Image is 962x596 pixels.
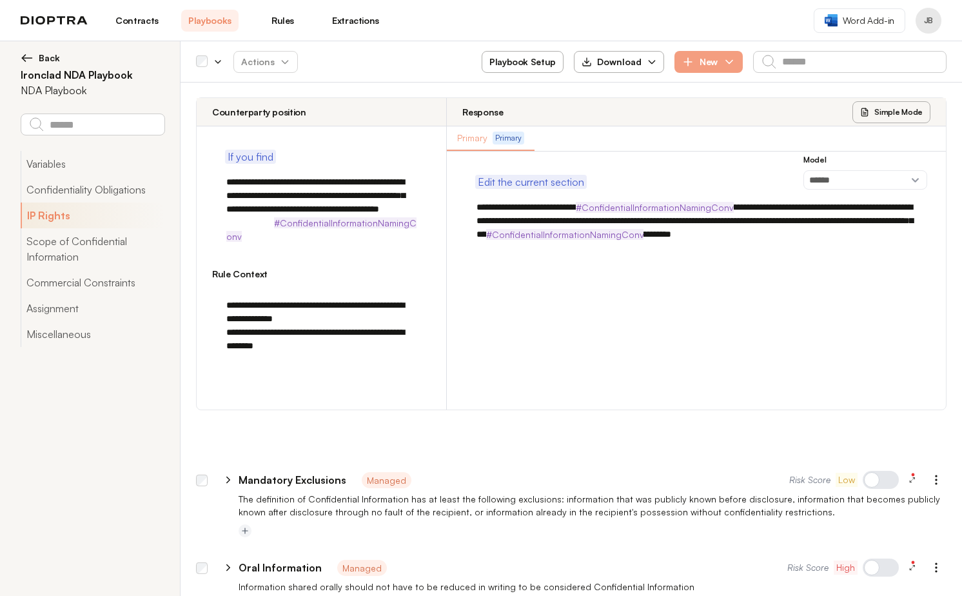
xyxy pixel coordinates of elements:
span: Back [39,52,60,65]
span: Edit the current section [478,174,584,190]
button: Back [21,52,164,65]
span: Actions [231,50,300,74]
span: Managed [337,560,387,576]
span: Primary [493,132,524,144]
p: Oral Information [239,560,322,575]
button: Assignment [21,295,164,321]
button: Actions [233,51,298,73]
div: Download [582,55,642,68]
strong: #ConfidentialInformationNamingConv [226,217,417,242]
a: Playbooks [181,10,239,32]
a: Rules [254,10,311,32]
button: Confidentiality Obligations [21,177,164,203]
span: If you find [228,149,273,164]
span: Managed [362,472,411,488]
a: Word Add-in [814,8,905,33]
button: Edit the current section [475,175,587,189]
h3: Response [462,106,503,119]
button: New [674,51,743,73]
button: Playbook Setup [482,51,564,73]
button: Variables [21,151,164,177]
img: 14 feedback items [910,560,916,565]
h2: Ironclad NDA Playbook [21,67,164,83]
p: Mandatory Exclusions [239,472,346,488]
img: 11 feedback items [910,472,916,477]
p: The definition of Confidential Information has at least the following exclusions: information tha... [239,493,947,519]
button: Miscellaneous [21,321,164,347]
img: logo [21,16,88,25]
button: Scope of Confidential Information [21,228,164,270]
p: NDA Playbook [21,83,86,98]
a: Extractions [327,10,384,32]
span: Risk Score [787,561,829,574]
button: IP Rights [21,203,164,228]
button: Commercial Constraints [21,270,164,295]
h3: Counterparty position [212,106,306,119]
strong: #ConfidentialInformationNamingConv [486,229,643,240]
button: Simple Mode [852,101,930,123]
strong: #ConfidentialInformationNamingConv [576,202,734,213]
a: Contracts [108,10,166,32]
span: Risk Score [789,473,830,486]
button: High [834,561,858,575]
button: Add tag [239,524,251,537]
button: Low [836,473,858,487]
select: Model [803,170,927,190]
h3: Model [803,155,927,165]
span: Low [838,473,855,486]
span: High [836,561,855,574]
button: Profile menu [916,8,941,34]
button: Download [574,51,664,73]
button: If you find [225,150,276,164]
h3: Rule Context [212,268,431,281]
img: word [825,14,838,26]
button: PrimaryPrimary [457,132,524,144]
div: Select all [196,56,208,68]
img: left arrow [21,52,34,65]
p: Information shared orally should not have to be reduced in writing to be considered Confidential ... [239,581,947,593]
span: Primary [457,132,487,144]
span: Word Add-in [843,14,894,27]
